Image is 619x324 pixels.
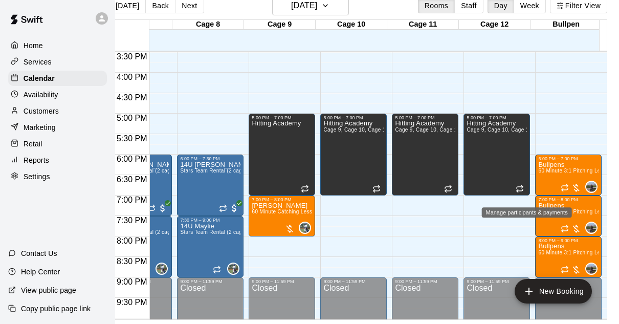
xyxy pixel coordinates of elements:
[586,264,596,274] img: Jay Shepard
[301,185,309,193] span: Recurring event
[24,139,42,149] p: Retail
[561,225,569,233] span: Recurring event
[24,57,52,67] p: Services
[538,238,599,243] div: 8:00 PM – 9:00 PM
[589,181,598,193] span: Jay Shepard
[180,156,240,161] div: 6:00 PM – 7:30 PM
[24,155,49,165] p: Reports
[481,207,571,218] div: Manage participants & payments
[172,20,244,30] div: Cage 8
[392,114,458,196] div: 5:00 PM – 7:00 PM: Hitting Academy
[300,223,310,233] img: Ryan Maylie
[585,181,598,193] div: Jay Shepard
[589,222,598,234] span: Jay Shepard
[24,122,56,133] p: Marketing
[561,184,569,192] span: Recurring event
[387,20,459,30] div: Cage 11
[516,185,524,193] span: Recurring event
[114,196,150,204] span: 7:00 PM
[24,90,58,100] p: Availability
[244,20,316,30] div: Cage 9
[249,114,315,196] div: 5:00 PM – 7:00 PM: Hitting Academy
[114,236,150,245] span: 8:00 PM
[252,115,312,120] div: 5:00 PM – 7:00 PM
[395,127,483,133] span: Cage 9, Cage 10, Cage 11, Cage 12
[156,263,168,275] div: Ryan Maylie
[535,155,602,196] div: 6:00 PM – 7:00 PM: Bullpens
[114,298,150,307] span: 9:30 PM
[114,134,150,143] span: 5:30 PM
[158,203,168,213] span: All customers have paid
[24,40,43,51] p: Home
[229,203,239,213] span: All customers have paid
[535,236,602,277] div: 8:00 PM – 9:00 PM: Bullpens
[538,156,599,161] div: 6:00 PM – 7:00 PM
[585,222,598,234] div: Jay Shepard
[299,222,311,234] div: Ryan Maylie
[395,279,455,284] div: 9:00 PM – 11:59 PM
[114,73,150,81] span: 4:00 PM
[459,20,530,30] div: Cage 12
[231,263,239,275] span: Ryan Maylie
[303,222,311,234] span: Ryan Maylie
[180,218,240,223] div: 7:30 PM – 9:00 PM
[589,263,598,275] span: Jay Shepard
[21,285,76,295] p: View public page
[228,264,238,274] img: Ryan Maylie
[463,114,530,196] div: 5:00 PM – 7:00 PM: Hitting Academy
[24,73,55,83] p: Calendar
[177,216,244,277] div: 7:30 PM – 9:00 PM: 14U Maylie
[515,279,592,304] button: add
[227,263,239,275] div: Ryan Maylie
[21,248,57,258] p: Contact Us
[252,279,312,284] div: 9:00 PM – 11:59 PM
[147,204,156,212] span: Recurring event
[323,279,384,284] div: 9:00 PM – 11:59 PM
[320,114,387,196] div: 5:00 PM – 7:00 PM: Hitting Academy
[21,267,60,277] p: Help Center
[323,127,412,133] span: Cage 9, Cage 10, Cage 11, Cage 12
[21,304,91,314] p: Copy public page link
[180,229,250,235] span: Stars Team Rental (2 cages)
[219,204,227,212] span: Recurring event
[114,216,150,225] span: 7:30 PM
[530,20,602,30] div: Bullpen
[180,168,250,174] span: Stars Team Rental (2 cages)
[114,175,150,184] span: 6:30 PM
[561,266,569,274] span: Recurring event
[114,277,150,286] span: 9:00 PM
[316,20,387,30] div: Cage 10
[395,115,455,120] div: 5:00 PM – 7:00 PM
[444,185,452,193] span: Recurring event
[538,250,612,255] span: 60 Minute 3:1 Pitching Lesson
[114,155,150,163] span: 6:00 PM
[24,106,59,116] p: Customers
[586,182,596,192] img: Jay Shepard
[535,196,602,236] div: 7:00 PM – 8:00 PM: Bullpens
[177,155,244,216] div: 6:00 PM – 7:30 PM: 14U Shepard
[252,209,318,214] span: 60 Minute Catching Lesson
[467,127,555,133] span: Cage 9, Cage 10, Cage 11, Cage 12
[114,52,150,61] span: 3:30 PM
[249,196,315,236] div: 7:00 PM – 8:00 PM: 60 Minute Catching Lesson
[114,93,150,102] span: 4:30 PM
[213,266,221,274] span: Recurring event
[538,197,599,202] div: 7:00 PM – 8:00 PM
[114,114,150,122] span: 5:00 PM
[160,263,168,275] span: Ryan Maylie
[252,197,312,202] div: 7:00 PM – 8:00 PM
[585,263,598,275] div: Jay Shepard
[323,115,384,120] div: 5:00 PM – 7:00 PM
[586,223,596,233] img: Jay Shepard
[467,115,527,120] div: 5:00 PM – 7:00 PM
[372,185,381,193] span: Recurring event
[157,264,167,274] img: Ryan Maylie
[180,279,240,284] div: 9:00 PM – 11:59 PM
[24,171,50,182] p: Settings
[114,257,150,266] span: 8:30 PM
[538,168,612,174] span: 60 Minute 3:1 Pitching Lesson
[467,279,527,284] div: 9:00 PM – 11:59 PM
